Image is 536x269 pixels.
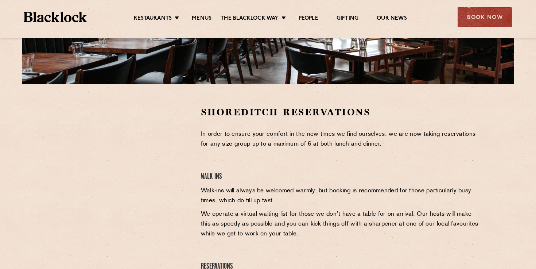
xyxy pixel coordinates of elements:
[201,172,481,182] h4: Walk Ins
[24,12,87,22] img: BL_Textured_Logo-footer-cropped.svg
[221,15,278,23] a: The Blacklock Way
[337,15,358,23] a: Gifting
[201,210,481,239] p: We operate a virtual waiting list for those we don’t have a table for on arrival. Our hosts will ...
[201,130,481,149] p: In order to ensure your comfort in the new times we find ourselves, we are now taking reservation...
[192,15,211,23] a: Menus
[134,15,172,23] a: Restaurants
[377,15,407,23] a: Our News
[201,106,481,119] h2: Shoreditch Reservations
[299,15,318,23] a: People
[82,106,164,216] iframe: OpenTable make booking widget
[458,7,512,27] div: Book Now
[201,186,481,206] p: Walk-ins will always be welcomed warmly, but booking is recommended for those particularly busy t...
